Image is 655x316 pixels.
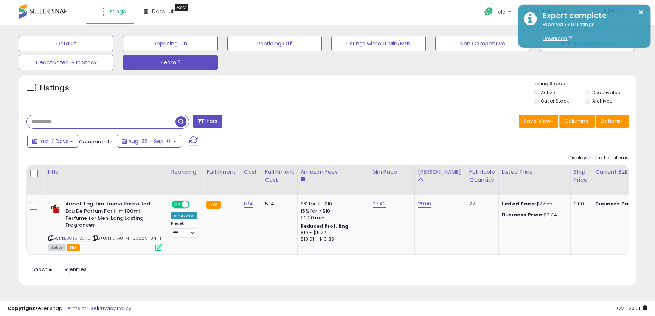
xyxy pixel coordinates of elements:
div: Tooltip anchor [175,4,188,11]
small: FBA [206,201,220,209]
b: Business Price: [595,200,637,207]
div: Title [47,168,165,176]
div: Export complete [537,10,645,21]
div: 0.00 [574,201,586,207]
div: Fulfillment Cost [265,168,294,184]
label: Deactivated [592,89,621,96]
div: Listed Price [502,168,567,176]
div: Repricing [171,168,200,176]
button: Repricing Off [227,36,322,51]
b: Business Price: [502,211,543,218]
div: $10.01 - $10.83 [301,236,363,243]
a: Help [478,1,518,25]
div: Displaying 1 to 1 of 1 items [568,154,629,162]
button: Actions [596,115,629,128]
div: Preset: [171,221,197,238]
div: Fulfillment [206,168,237,176]
a: 29.00 [418,200,431,208]
div: 8% for <= $10 [301,201,363,207]
i: Get Help [484,7,494,16]
div: $0.30 min [301,215,363,221]
label: Out of Stock [541,98,568,104]
div: Cost [244,168,259,176]
span: Compared to: [79,138,114,145]
span: Columns [564,117,588,125]
b: Listed Price: [502,200,536,207]
span: FBA [67,244,80,251]
div: Ship Price [574,168,589,184]
div: [PERSON_NAME] [418,168,463,176]
span: Last 7 Days [39,137,68,145]
div: Fulfillable Quantity [469,168,495,184]
a: N/A [244,200,253,208]
a: B0CT5P23K6 [64,235,90,241]
button: Aug-26 - Sep-01 [117,135,181,148]
label: Active [541,89,555,96]
span: DataHub [152,8,176,15]
div: $27.55 [502,201,565,207]
span: ON [172,201,182,208]
div: seller snap | | [8,305,131,312]
button: Listings without Min/Max [331,36,426,51]
button: Last 7 Days [27,135,78,148]
span: Show: entries [32,266,87,273]
span: OFF [188,201,200,208]
button: Repricing On [123,36,217,51]
div: $10 - $11.72 [301,230,363,236]
b: Reduced Prof. Rng. [301,223,350,229]
p: Listing States: [534,80,636,87]
small: Amazon Fees. [301,176,305,183]
div: 27 [469,201,493,207]
span: Aug-26 - Sep-01 [128,137,172,145]
a: Download [543,35,572,42]
h5: Listings [40,83,69,93]
button: Save View [519,115,558,128]
span: All listings currently available for purchase on Amazon [48,244,66,251]
a: Terms of Use [65,305,97,312]
a: 27.40 [373,200,386,208]
div: 5.14 [265,201,292,207]
span: 2025-09-9 20:31 GMT [617,305,647,312]
b: Armaf Tag Him Ummo Rosso Red Eau De Parfum For Him 100ml, Perfume for Men, Long Lasting Fragrances [65,201,157,230]
span: Help [495,9,506,15]
div: Amazon Fees [301,168,366,176]
span: | SKU: FPE-AU-M-163889-UNI-1 [92,235,161,241]
div: ASIN: [48,201,162,250]
div: Exported 5901 listings. [537,21,645,42]
button: Default [19,36,113,51]
button: Non Competitive [435,36,530,51]
button: Columns [559,115,595,128]
div: 15% for > $10 [301,208,363,215]
button: × [638,8,644,17]
div: $27.4 [502,212,565,218]
button: Team 3 [123,55,217,70]
img: 31g3LOdTZCL._SL40_.jpg [48,201,64,216]
div: Amazon AI [171,212,197,219]
strong: Copyright [8,305,35,312]
label: Archived [592,98,613,104]
button: Filters [193,115,222,128]
a: Privacy Policy [98,305,131,312]
span: Listings [106,8,126,15]
button: Deactivated & In Stock [19,55,113,70]
div: Min Price [373,168,411,176]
